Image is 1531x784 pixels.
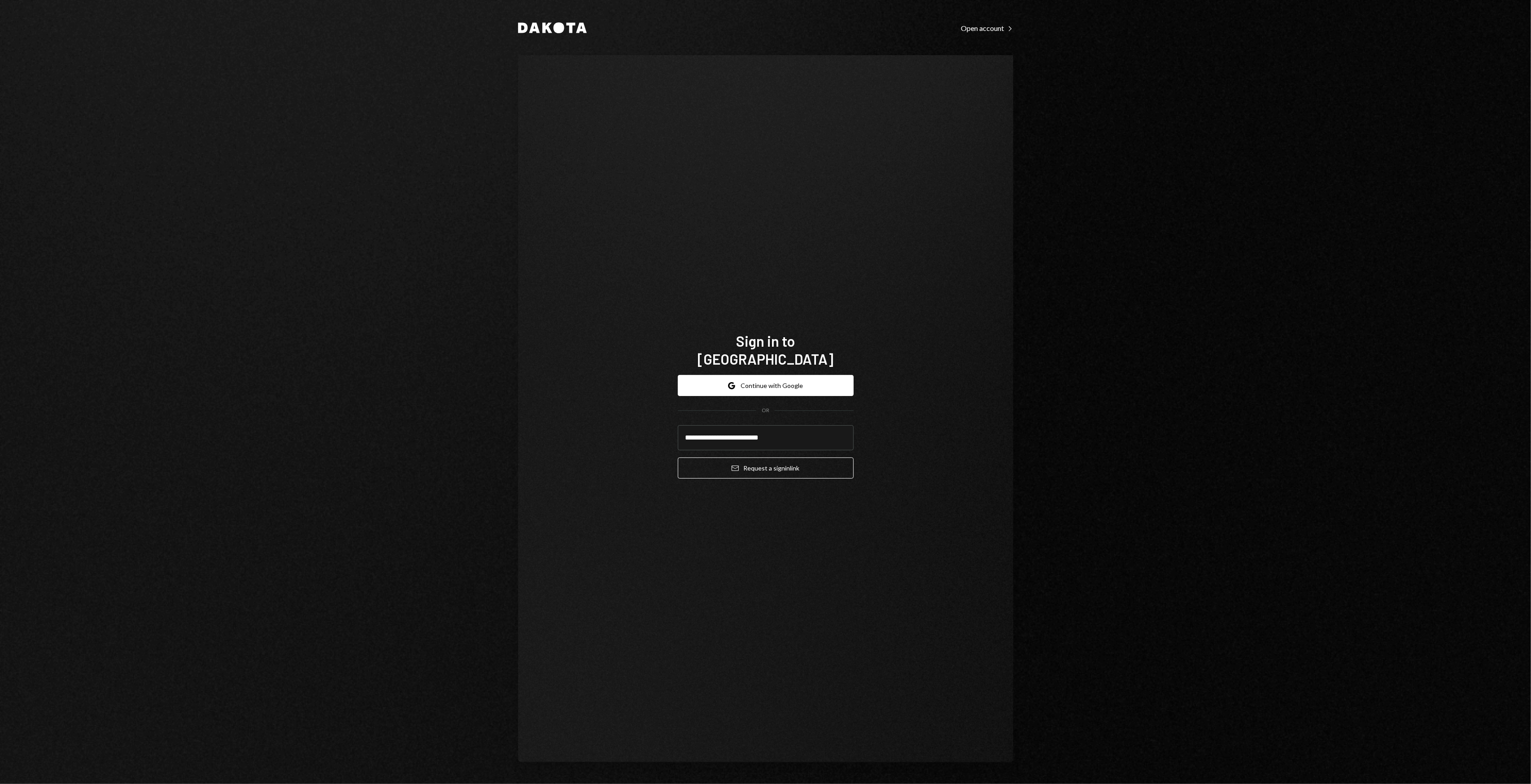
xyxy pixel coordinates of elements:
[762,407,769,414] div: OR
[678,332,854,368] h1: Sign in to [GEOGRAPHIC_DATA]
[678,375,854,396] button: Continue with Google
[678,457,854,479] button: Request a signinlink
[961,23,1013,33] a: Open account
